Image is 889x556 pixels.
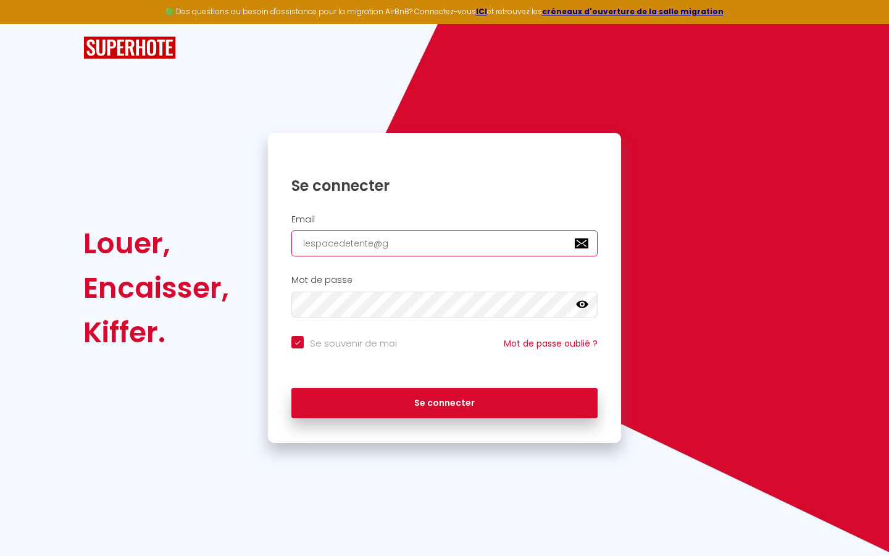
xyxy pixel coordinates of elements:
[291,176,598,195] h1: Se connecter
[83,36,176,59] img: SuperHote logo
[291,388,598,419] button: Se connecter
[10,5,47,42] button: Ouvrir le widget de chat LiveChat
[504,337,598,350] a: Mot de passe oublié ?
[83,310,229,355] div: Kiffer.
[291,214,598,225] h2: Email
[291,275,598,285] h2: Mot de passe
[83,221,229,266] div: Louer,
[542,6,724,17] a: créneaux d'ouverture de la salle migration
[291,230,598,256] input: Ton Email
[476,6,487,17] a: ICI
[83,266,229,310] div: Encaisser,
